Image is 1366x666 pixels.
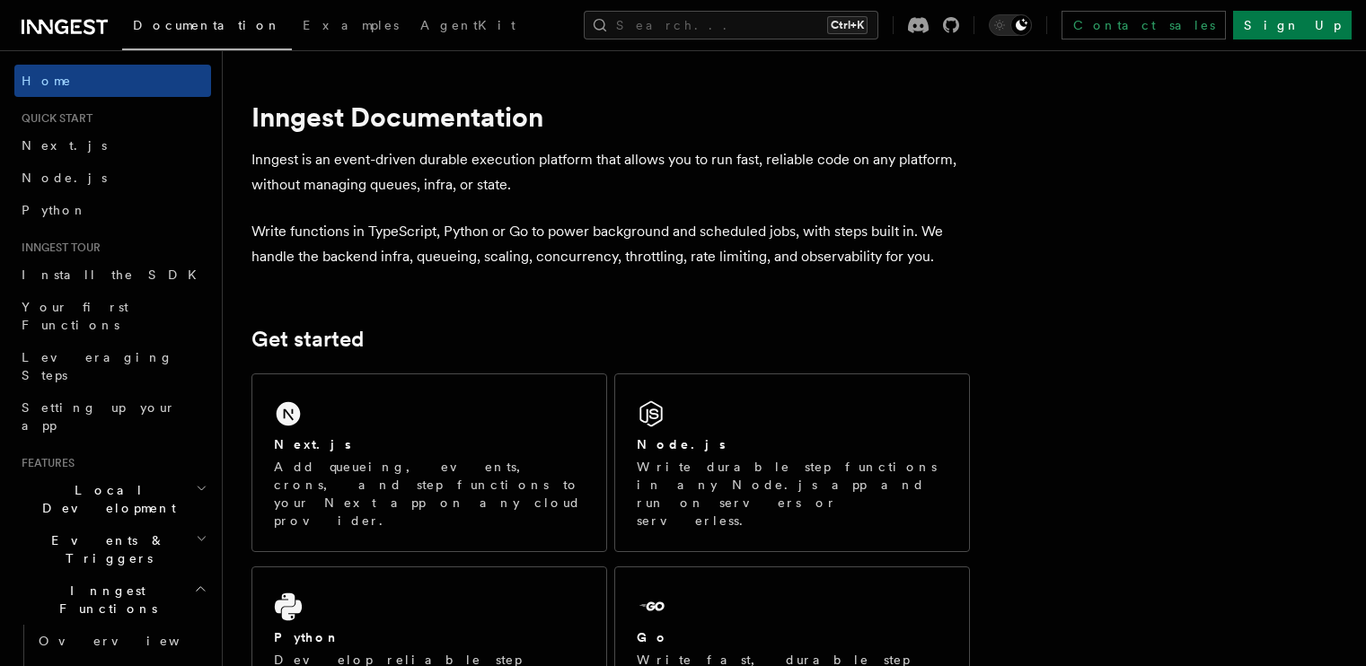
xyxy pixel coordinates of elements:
[251,373,607,552] a: Next.jsAdd queueing, events, crons, and step functions to your Next app on any cloud provider.
[827,16,868,34] kbd: Ctrl+K
[637,435,726,453] h2: Node.js
[251,327,364,352] a: Get started
[22,267,207,282] span: Install the SDK
[22,203,87,217] span: Python
[251,219,970,269] p: Write functions in TypeScript, Python or Go to power background and scheduled jobs, with steps bu...
[614,373,970,552] a: Node.jsWrite durable step functions in any Node.js app and run on servers or serverless.
[637,458,947,530] p: Write durable step functions in any Node.js app and run on servers or serverless.
[133,18,281,32] span: Documentation
[14,391,211,442] a: Setting up your app
[1233,11,1352,39] a: Sign Up
[274,628,340,646] h2: Python
[22,300,128,332] span: Your first Functions
[274,458,585,530] p: Add queueing, events, crons, and step functions to your Next app on any cloud provider.
[22,72,72,90] span: Home
[1062,11,1226,39] a: Contact sales
[14,65,211,97] a: Home
[989,14,1032,36] button: Toggle dark mode
[292,5,410,48] a: Examples
[14,194,211,226] a: Python
[303,18,399,32] span: Examples
[14,582,194,618] span: Inngest Functions
[22,400,176,433] span: Setting up your app
[14,531,196,567] span: Events & Triggers
[251,147,970,197] p: Inngest is an event-driven durable execution platform that allows you to run fast, reliable code ...
[14,111,93,126] span: Quick start
[14,259,211,291] a: Install the SDK
[637,628,669,646] h2: Go
[14,341,211,391] a: Leveraging Steps
[410,5,526,48] a: AgentKit
[14,129,211,162] a: Next.js
[14,481,196,517] span: Local Development
[39,634,224,648] span: Overview
[122,5,292,50] a: Documentation
[22,350,173,382] span: Leveraging Steps
[251,101,970,133] h1: Inngest Documentation
[14,574,211,625] button: Inngest Functions
[584,11,878,39] button: Search...Ctrl+K
[420,18,516,32] span: AgentKit
[22,171,107,185] span: Node.js
[14,291,211,341] a: Your first Functions
[14,456,75,470] span: Features
[22,138,107,153] span: Next.js
[14,524,211,574] button: Events & Triggers
[14,241,101,255] span: Inngest tour
[14,474,211,524] button: Local Development
[31,625,211,657] a: Overview
[14,162,211,194] a: Node.js
[274,435,351,453] h2: Next.js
